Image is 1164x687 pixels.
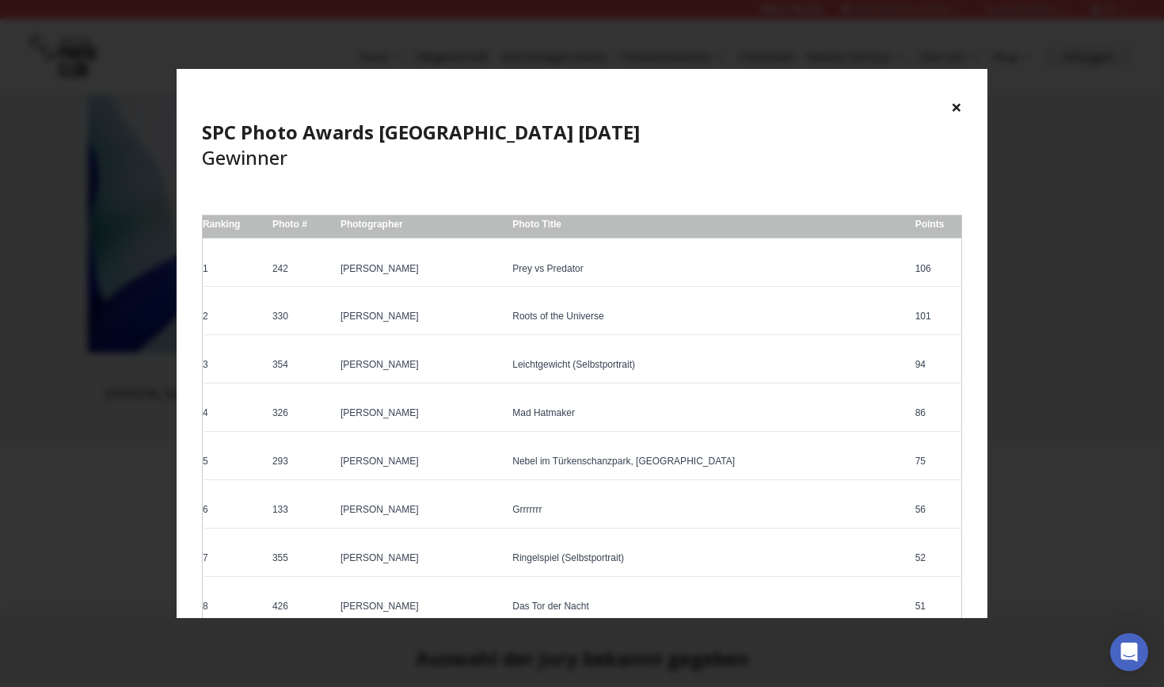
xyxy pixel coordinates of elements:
td: 1 [203,255,268,287]
b: SPC Photo Awards [GEOGRAPHIC_DATA] [DATE] [202,119,640,145]
td: 5 [203,448,268,480]
td: 330 [267,303,335,335]
td: 8 [203,593,268,624]
button: × [951,94,962,120]
td: Mad Hatmaker [507,400,909,432]
td: Grrrrrrr [507,497,909,529]
td: Das Tor der Nacht [507,593,909,624]
td: [PERSON_NAME] [335,303,507,335]
th: Points [910,215,962,238]
td: 293 [267,448,335,480]
td: 75 [910,448,962,480]
td: 3 [203,352,268,384]
td: Roots of the Universe [507,303,909,335]
td: 326 [267,400,335,432]
td: 101 [910,303,962,335]
td: 52 [910,544,962,576]
td: Ringelspiel (Selbstportrait) [507,544,909,576]
td: 86 [910,400,962,432]
td: [PERSON_NAME] [335,448,507,480]
th: Photo # [267,215,335,238]
td: 426 [267,593,335,624]
td: Leichtgewicht (Selbstportrait) [507,352,909,384]
h4: Gewinner [202,120,962,170]
td: 242 [267,255,335,287]
div: Open Intercom Messenger [1110,633,1148,671]
td: 7 [203,544,268,576]
td: 355 [267,544,335,576]
th: Photographer [335,215,507,238]
th: Photo Title [507,215,909,238]
td: [PERSON_NAME] [335,400,507,432]
td: 133 [267,497,335,529]
td: 354 [267,352,335,384]
td: [PERSON_NAME] [335,544,507,576]
td: [PERSON_NAME] [335,255,507,287]
td: 106 [910,255,962,287]
td: 51 [910,593,962,624]
td: 6 [203,497,268,529]
td: Prey vs Predator [507,255,909,287]
td: 4 [203,400,268,432]
td: [PERSON_NAME] [335,593,507,624]
td: 56 [910,497,962,529]
td: Nebel im Türkenschanzpark, [GEOGRAPHIC_DATA] [507,448,909,480]
td: 2 [203,303,268,335]
th: Ranking [203,215,268,238]
td: 94 [910,352,962,384]
td: [PERSON_NAME] [335,497,507,529]
td: [PERSON_NAME] [335,352,507,384]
